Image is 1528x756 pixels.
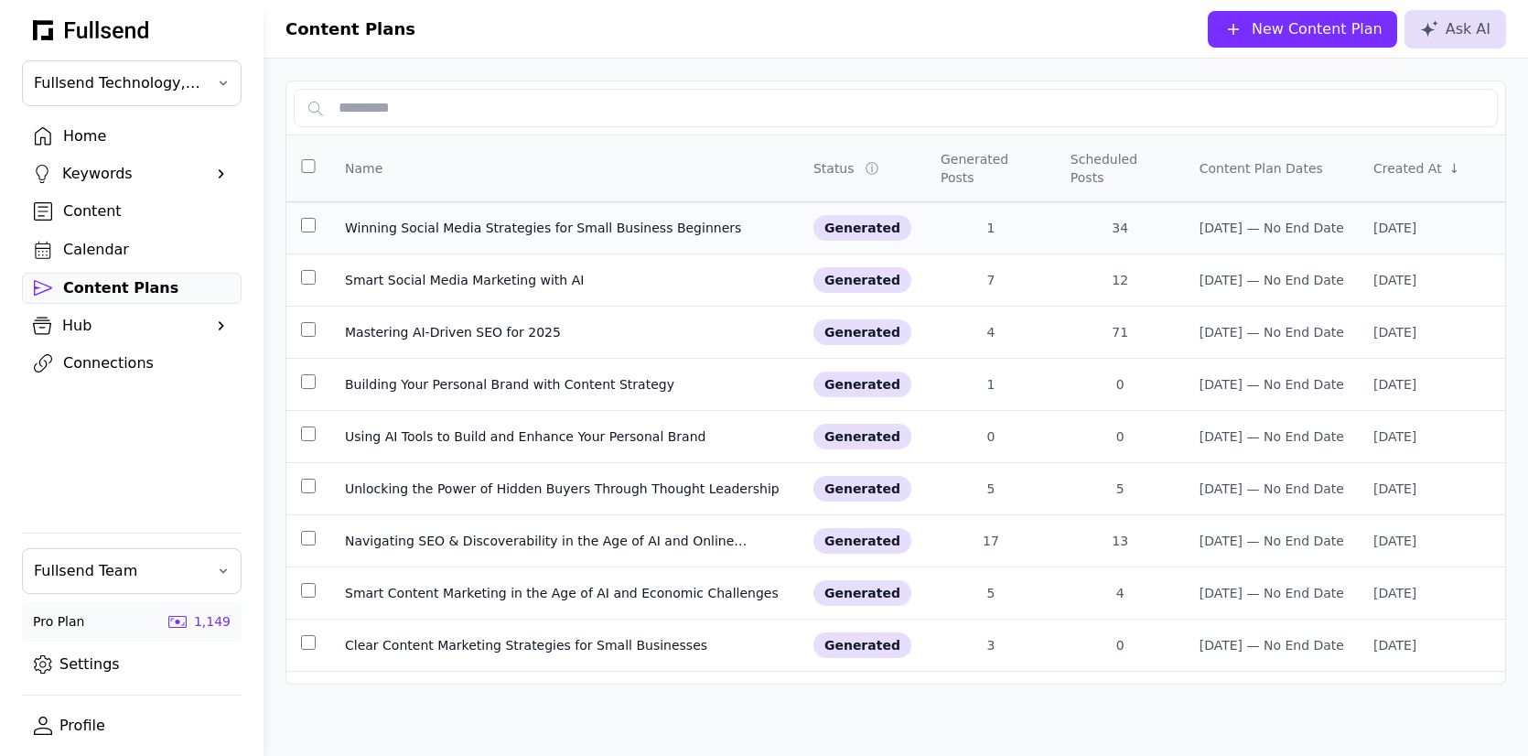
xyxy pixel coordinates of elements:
[1373,375,1490,394] div: [DATE]
[1071,532,1170,550] div: 13
[1200,532,1344,550] div: [DATE] — No End Date
[22,348,242,379] a: Connections
[941,584,1041,602] div: 5
[22,710,242,741] a: Profile
[285,16,415,42] h1: Content Plans
[1373,427,1490,446] div: [DATE]
[1071,427,1170,446] div: 0
[22,548,242,594] button: Fullsend Team
[22,121,242,152] a: Home
[1200,271,1344,289] div: [DATE] — No End Date
[813,215,911,241] div: generated
[345,219,784,237] div: Winning Social Media Strategies for Small Business Beginners
[941,636,1041,654] div: 3
[22,273,242,304] a: Content Plans
[1071,271,1170,289] div: 12
[1420,18,1490,40] div: Ask AI
[813,476,911,502] div: generated
[1071,636,1170,654] div: 0
[1373,323,1490,341] div: [DATE]
[866,159,882,178] div: ⓘ
[1200,636,1344,654] div: [DATE] — No End Date
[813,424,911,449] div: generated
[1071,323,1170,341] div: 71
[63,239,230,261] div: Calendar
[345,427,784,446] div: Using AI Tools to Build and Enhance Your Personal Brand
[941,150,1041,187] div: Generated Posts
[1373,532,1490,550] div: [DATE]
[941,427,1041,446] div: 0
[345,323,784,341] div: Mastering AI-Driven SEO for 2025
[22,196,242,227] a: Content
[1373,636,1490,654] div: [DATE]
[941,375,1041,394] div: 1
[345,584,784,602] div: Smart Content Marketing in the Age of AI and Economic Challenges
[813,267,911,293] div: generated
[33,612,84,631] div: Pro Plan
[1200,375,1344,394] div: [DATE] — No End Date
[813,528,911,554] div: generated
[1200,584,1344,602] div: [DATE] — No End Date
[813,319,911,345] div: generated
[22,649,242,680] a: Settings
[1071,480,1170,498] div: 5
[941,480,1041,498] div: 5
[1200,323,1344,341] div: [DATE] — No End Date
[345,159,382,178] div: Name
[941,323,1041,341] div: 4
[34,560,204,582] span: Fullsend Team
[1200,427,1344,446] div: [DATE] — No End Date
[63,277,230,299] div: Content Plans
[62,163,201,185] div: Keywords
[1373,271,1490,289] div: [DATE]
[1373,480,1490,498] div: [DATE]
[63,352,230,374] div: Connections
[22,234,242,265] a: Calendar
[345,271,784,289] div: Smart Social Media Marketing with AI
[1200,159,1323,178] div: Content Plan Dates
[1208,11,1397,48] button: New Content Plan
[345,375,784,394] div: Building Your Personal Brand with Content Strategy
[813,580,911,606] div: generated
[1449,159,1460,178] div: ↓
[345,636,784,654] div: Clear Content Marketing Strategies for Small Businesses
[1252,18,1383,40] div: New Content Plan
[345,480,784,498] div: Unlocking the Power of Hidden Buyers Through Thought Leadership
[63,200,230,222] div: Content
[941,532,1041,550] div: 17
[34,72,204,94] span: Fullsend Technology, Inc.
[1404,10,1506,49] button: Ask AI
[1071,150,1170,187] div: Scheduled Posts
[941,219,1041,237] div: 1
[1071,219,1170,237] div: 34
[1373,219,1490,237] div: [DATE]
[941,271,1041,289] div: 7
[1200,480,1344,498] div: [DATE] — No End Date
[1071,584,1170,602] div: 4
[1373,159,1442,178] div: Created At
[1200,219,1344,237] div: [DATE] — No End Date
[813,159,855,178] div: Status
[813,632,911,658] div: generated
[345,532,784,550] div: Navigating SEO & Discoverability in the Age of AI and Online Communities
[22,60,242,106] button: Fullsend Technology, Inc.
[194,612,231,631] div: 1,149
[1071,375,1170,394] div: 0
[813,372,911,397] div: generated
[62,315,201,337] div: Hub
[63,125,230,147] div: Home
[1373,584,1490,602] div: [DATE]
